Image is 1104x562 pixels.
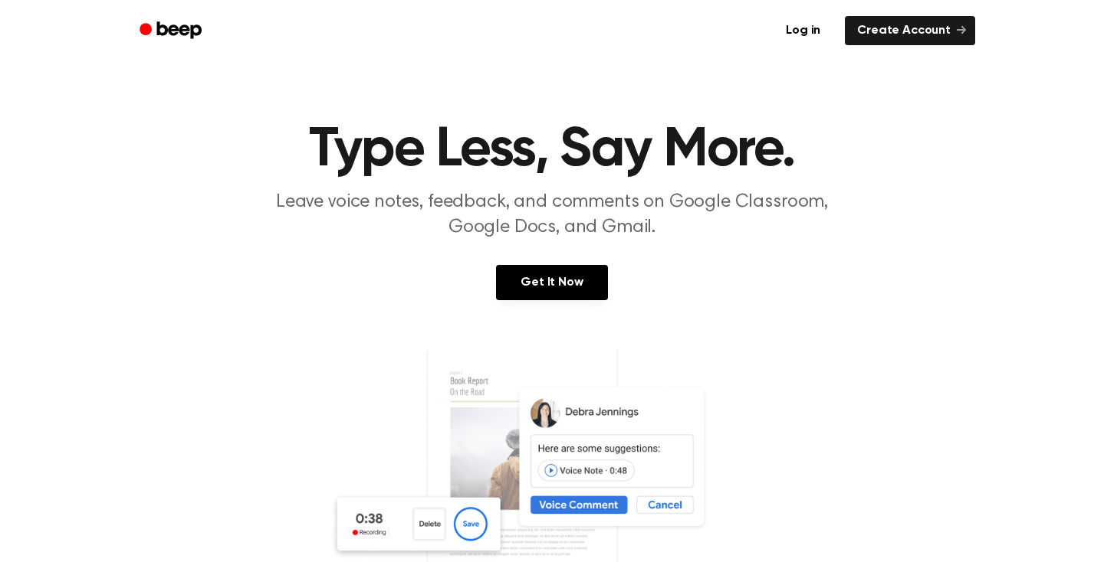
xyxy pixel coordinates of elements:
h1: Type Less, Say More. [159,123,945,178]
a: Get It Now [496,265,607,300]
a: Log in [770,13,836,48]
a: Beep [129,16,215,46]
p: Leave voice notes, feedback, and comments on Google Classroom, Google Docs, and Gmail. [258,190,846,240]
a: Create Account [845,16,975,45]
